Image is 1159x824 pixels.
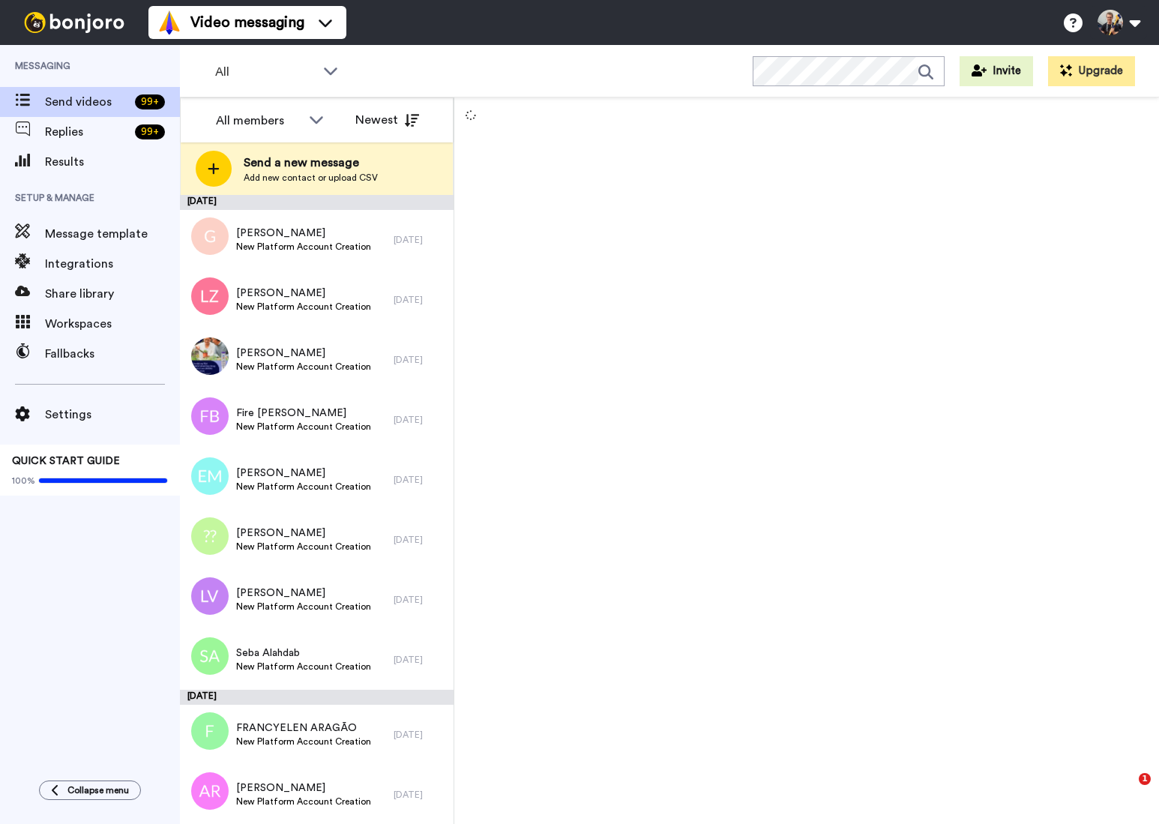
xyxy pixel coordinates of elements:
[236,481,371,493] span: New Platform Account Creation
[191,457,229,495] img: em.png
[1139,773,1151,785] span: 1
[344,105,430,135] button: Newest
[45,225,180,243] span: Message template
[236,346,371,361] span: [PERSON_NAME]
[394,414,446,426] div: [DATE]
[236,541,371,553] span: New Platform Account Creation
[45,93,129,111] span: Send videos
[191,277,229,315] img: lz.png
[180,690,454,705] div: [DATE]
[45,255,180,273] span: Integrations
[191,517,229,555] img: avatar
[45,123,129,141] span: Replies
[394,534,446,546] div: [DATE]
[1108,773,1144,809] iframe: Intercom live chat
[236,586,371,601] span: [PERSON_NAME]
[236,421,371,433] span: New Platform Account Creation
[12,456,120,466] span: QUICK START GUIDE
[236,661,371,673] span: New Platform Account Creation
[394,654,446,666] div: [DATE]
[394,474,446,486] div: [DATE]
[180,195,454,210] div: [DATE]
[394,789,446,801] div: [DATE]
[236,796,371,808] span: New Platform Account Creation
[39,781,141,800] button: Collapse menu
[236,466,371,481] span: [PERSON_NAME]
[45,153,180,171] span: Results
[191,577,229,615] img: lv.png
[394,729,446,741] div: [DATE]
[960,56,1033,86] button: Invite
[394,354,446,366] div: [DATE]
[236,736,371,748] span: New Platform Account Creation
[394,234,446,246] div: [DATE]
[216,112,301,130] div: All members
[157,10,181,34] img: vm-color.svg
[236,721,371,736] span: FRANCYELEN ARAGÃO
[135,124,165,139] div: 99 +
[244,154,378,172] span: Send a new message
[215,63,316,81] span: All
[236,286,371,301] span: [PERSON_NAME]
[45,285,180,303] span: Share library
[12,475,35,487] span: 100%
[191,337,229,375] img: 8b710fc3-9c76-4e0b-ba02-e51b4996d980.jpg
[135,94,165,109] div: 99 +
[236,601,371,613] span: New Platform Account Creation
[191,637,229,675] img: sa.png
[45,406,180,424] span: Settings
[236,526,371,541] span: [PERSON_NAME]
[394,294,446,306] div: [DATE]
[67,784,129,796] span: Collapse menu
[1048,56,1135,86] button: Upgrade
[45,345,180,363] span: Fallbacks
[236,301,371,313] span: New Platform Account Creation
[236,226,371,241] span: [PERSON_NAME]
[191,712,229,750] img: f.png
[45,315,180,333] span: Workspaces
[236,241,371,253] span: New Platform Account Creation
[18,12,130,33] img: bj-logo-header-white.svg
[236,781,371,796] span: [PERSON_NAME]
[190,12,304,33] span: Video messaging
[236,361,371,373] span: New Platform Account Creation
[236,406,371,421] span: Fire [PERSON_NAME]
[394,594,446,606] div: [DATE]
[244,172,378,184] span: Add new contact or upload CSV
[191,397,229,435] img: fb.png
[191,772,229,810] img: ar.png
[236,646,371,661] span: Seba Alahdab
[191,217,229,255] img: g.png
